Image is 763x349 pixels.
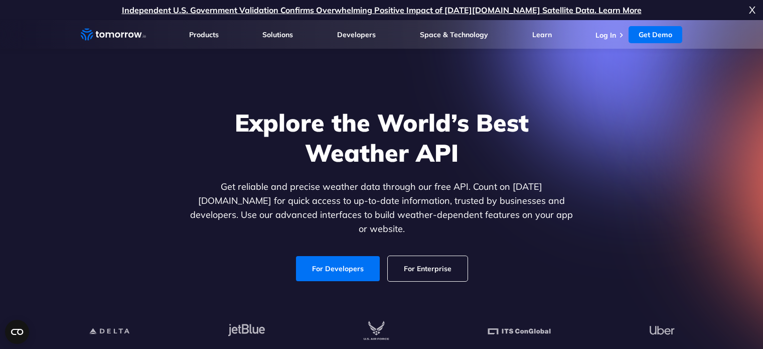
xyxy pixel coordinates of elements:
a: Developers [337,30,376,39]
a: Get Demo [629,26,682,43]
a: For Enterprise [388,256,468,281]
a: Learn [532,30,552,39]
a: Space & Technology [420,30,488,39]
a: Home link [81,27,146,42]
a: Independent U.S. Government Validation Confirms Overwhelming Positive Impact of [DATE][DOMAIN_NAM... [122,5,642,15]
p: Get reliable and precise weather data through our free API. Count on [DATE][DOMAIN_NAME] for quic... [188,180,575,236]
button: Open CMP widget [5,320,29,344]
a: For Developers [296,256,380,281]
a: Log In [595,31,616,40]
h1: Explore the World’s Best Weather API [188,107,575,168]
a: Products [189,30,219,39]
a: Solutions [262,30,293,39]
